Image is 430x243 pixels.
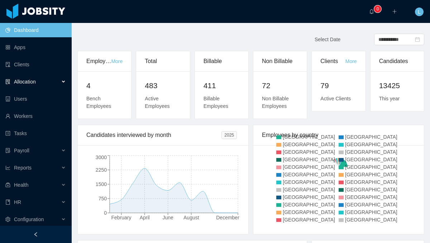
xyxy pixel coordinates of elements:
span: Billable Employees [204,96,228,109]
span: Allocation [14,79,36,85]
span: Reports [14,165,32,171]
tspan: December [216,215,239,220]
span: [GEOGRAPHIC_DATA] [283,142,335,147]
span: [GEOGRAPHIC_DATA] [283,202,335,208]
span: Non Billable Employees [262,96,289,109]
span: [GEOGRAPHIC_DATA] [345,134,397,140]
a: icon: robotUsers [5,92,66,106]
span: [GEOGRAPHIC_DATA] [345,217,397,223]
tspan: August [183,215,199,220]
span: HR [14,199,21,205]
span: 2025 [221,131,237,139]
h2: 72 [262,80,298,91]
span: [GEOGRAPHIC_DATA] [283,179,335,185]
i: icon: calendar [415,37,420,42]
i: icon: setting [5,217,10,222]
span: [GEOGRAPHIC_DATA] [283,164,335,170]
h2: 411 [204,80,240,91]
span: [GEOGRAPHIC_DATA] [345,194,397,200]
span: L [418,8,421,16]
h2: 4 [86,80,123,91]
h2: 483 [145,80,181,91]
i: icon: line-chart [5,165,10,170]
span: [GEOGRAPHIC_DATA] [283,149,335,155]
span: [GEOGRAPHIC_DATA] [345,149,397,155]
a: icon: userWorkers [5,109,66,123]
a: More [345,58,357,64]
span: [GEOGRAPHIC_DATA] [283,194,335,200]
sup: 0 [374,5,381,13]
div: Candidates [379,51,415,71]
i: icon: solution [5,79,10,84]
span: [GEOGRAPHIC_DATA] [345,142,397,147]
a: More [111,58,123,64]
tspan: 0 [104,210,107,216]
tspan: June [163,215,174,220]
i: icon: plus [392,9,397,14]
span: Configuration [14,216,44,222]
i: icon: medicine-box [5,182,10,187]
tspan: 750 [99,196,107,201]
span: Active Clients [320,96,351,101]
div: Non Billable [262,51,298,71]
span: This year [379,96,400,101]
span: Select Date [315,37,340,42]
span: [GEOGRAPHIC_DATA] [345,187,397,192]
div: Candidates interviewed by month [86,125,221,145]
a: icon: profileTasks [5,126,66,140]
div: Employees [86,51,111,71]
span: [GEOGRAPHIC_DATA] [345,202,397,208]
span: Bench Employees [86,96,111,109]
span: Health [14,182,28,188]
tspan: April [140,215,150,220]
span: [GEOGRAPHIC_DATA] [283,157,335,162]
span: [GEOGRAPHIC_DATA] [283,187,335,192]
span: Active Employees [145,96,169,109]
span: [GEOGRAPHIC_DATA] [283,217,335,223]
span: [GEOGRAPHIC_DATA] [283,172,335,177]
span: [GEOGRAPHIC_DATA] [345,172,397,177]
tspan: 3000 [96,154,107,160]
div: Total [145,51,181,71]
span: [GEOGRAPHIC_DATA] [283,209,335,215]
span: Payroll [14,148,29,153]
a: icon: pie-chartDashboard [5,23,66,37]
span: [GEOGRAPHIC_DATA] [345,157,397,162]
div: Employees by country [262,125,415,145]
span: [GEOGRAPHIC_DATA] [345,179,397,185]
tspan: 2250 [96,167,107,173]
span: [GEOGRAPHIC_DATA] [283,134,335,140]
h2: 13425 [379,80,415,91]
h2: 79 [320,80,357,91]
tspan: 1500 [96,181,107,187]
i: icon: file-protect [5,148,10,153]
tspan: February [111,215,132,220]
i: icon: book [5,200,10,205]
div: Clients [320,51,345,71]
a: icon: appstoreApps [5,40,66,54]
span: [GEOGRAPHIC_DATA] [345,164,397,170]
div: Billable [204,51,240,71]
a: icon: auditClients [5,57,66,72]
span: [GEOGRAPHIC_DATA] [345,209,397,215]
i: icon: bell [369,9,374,14]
